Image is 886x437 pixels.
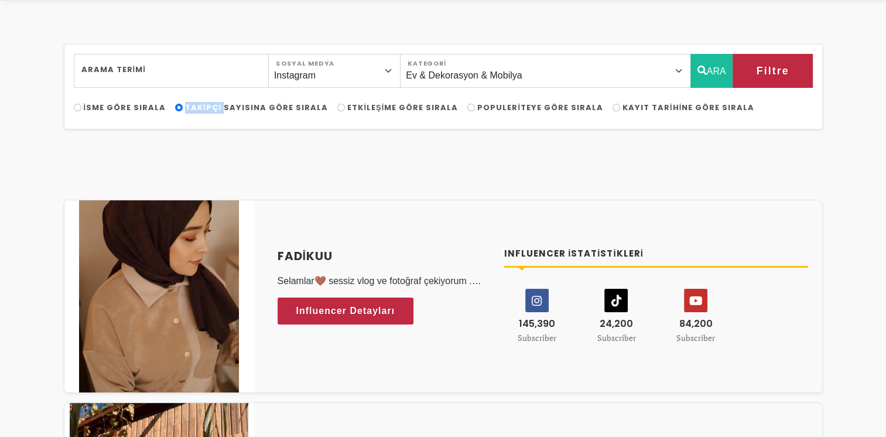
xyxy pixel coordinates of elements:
[296,302,395,320] span: Influencer Detayları
[477,102,603,113] span: Populeriteye Göre Sırala
[676,332,715,343] small: Subscriber
[84,102,166,113] span: İsme Göre Sırala
[278,274,491,288] p: Selamlar🤎 sessiz vlog ve fotoğraf çekiyorum . Özenli çalışıyorum sayfamı inceleyebilirsiniz🙃
[347,102,458,113] span: Etkileşime Göre Sırala
[278,298,414,325] a: Influencer Detayları
[733,54,812,88] button: Filtre
[518,332,556,343] small: Subscriber
[278,247,491,265] a: Fadikuu
[175,104,183,111] input: Takipçi Sayısına Göre Sırala
[600,317,633,330] span: 24,200
[756,61,789,81] span: Filtre
[622,102,754,113] span: Kayıt Tarihine Göre Sırala
[185,102,328,113] span: Takipçi Sayısına Göre Sırala
[613,104,620,111] input: Kayıt Tarihine Göre Sırala
[597,332,635,343] small: Subscriber
[337,104,345,111] input: Etkileşime Göre Sırala
[690,54,733,88] button: ARA
[679,317,713,330] span: 84,200
[74,54,269,88] input: Search..
[519,317,555,330] span: 145,390
[74,104,81,111] input: İsme Göre Sırala
[504,247,808,261] h4: Influencer İstatistikleri
[467,104,475,111] input: Populeriteye Göre Sırala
